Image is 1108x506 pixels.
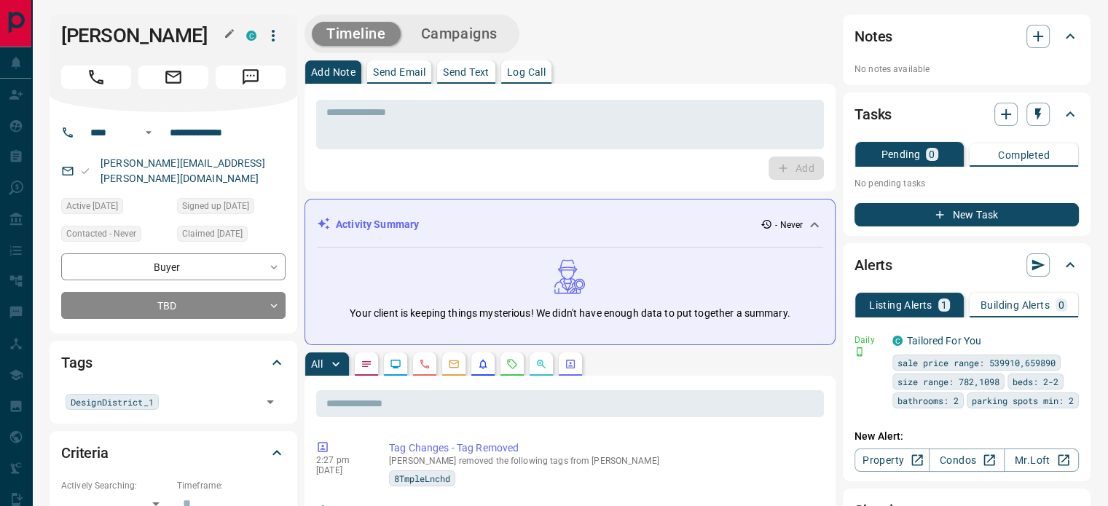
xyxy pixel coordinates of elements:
span: Call [61,66,131,89]
span: 8TmpleLnchd [394,471,450,486]
a: Tailored For You [907,335,981,347]
p: Completed [998,150,1050,160]
svg: Lead Browsing Activity [390,358,401,370]
h2: Notes [854,25,892,48]
p: New Alert: [854,429,1079,444]
p: No notes available [854,63,1079,76]
p: All [311,359,323,369]
button: Campaigns [406,22,512,46]
div: condos.ca [246,31,256,41]
svg: Emails [448,358,460,370]
span: Message [216,66,286,89]
div: Criteria [61,435,286,470]
p: Send Email [373,67,425,77]
p: Activity Summary [336,217,419,232]
p: 1 [941,300,947,310]
svg: Email Valid [80,166,90,176]
h2: Criteria [61,441,109,465]
svg: Agent Actions [565,358,576,370]
span: Claimed [DATE] [182,226,243,241]
svg: Push Notification Only [854,347,865,357]
h2: Tasks [854,103,892,126]
p: Timeframe: [177,479,286,492]
span: size range: 782,1098 [897,374,999,389]
p: [DATE] [316,465,367,475]
p: Building Alerts [981,300,1050,310]
h1: [PERSON_NAME] [61,24,224,47]
p: Send Text [443,67,490,77]
div: Wed Nov 24 2021 [61,198,170,218]
p: [PERSON_NAME] removed the following tags from [PERSON_NAME] [389,456,818,466]
span: DesignDistrict_1 [71,395,154,409]
p: Log Call [507,67,546,77]
svg: Listing Alerts [477,358,489,370]
div: Alerts [854,248,1079,282]
p: 0 [929,149,935,159]
button: Timeline [312,22,401,46]
a: Mr.Loft [1004,448,1079,472]
span: bathrooms: 2 [897,393,959,408]
a: [PERSON_NAME][EMAIL_ADDRESS][PERSON_NAME][DOMAIN_NAME] [101,157,265,184]
p: Actively Searching: [61,479,170,492]
p: - Never [775,218,803,232]
svg: Notes [361,358,372,370]
span: Signed up [DATE] [182,199,249,213]
h2: Alerts [854,253,892,277]
h2: Tags [61,351,92,374]
p: 2:27 pm [316,455,367,465]
svg: Opportunities [535,358,547,370]
div: Buyer [61,253,286,280]
div: Tasks [854,97,1079,132]
p: Tag Changes - Tag Removed [389,440,818,456]
button: New Task [854,203,1079,226]
span: Active [DATE] [66,199,118,213]
a: Condos [929,448,1004,472]
p: Pending [881,149,920,159]
span: parking spots min: 2 [972,393,1074,408]
div: TBD [61,292,286,319]
button: Open [260,392,280,412]
div: Wed Nov 24 2021 [177,226,286,246]
p: No pending tasks [854,173,1079,194]
p: Daily [854,333,884,347]
button: Open [140,124,157,141]
p: Listing Alerts [869,300,932,310]
span: Contacted - Never [66,226,136,241]
span: sale price range: 539910,659890 [897,355,1056,370]
div: Notes [854,19,1079,54]
svg: Calls [419,358,431,370]
a: Property [854,448,930,472]
div: Wed Nov 24 2021 [177,198,286,218]
p: Your client is keeping things mysterious! We didn't have enough data to put together a summary. [350,306,790,321]
div: condos.ca [892,336,903,346]
div: Activity Summary- Never [317,211,823,238]
span: beds: 2-2 [1013,374,1058,389]
p: 0 [1058,300,1064,310]
div: Tags [61,345,286,380]
p: Add Note [311,67,355,77]
span: Email [138,66,208,89]
svg: Requests [506,358,518,370]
